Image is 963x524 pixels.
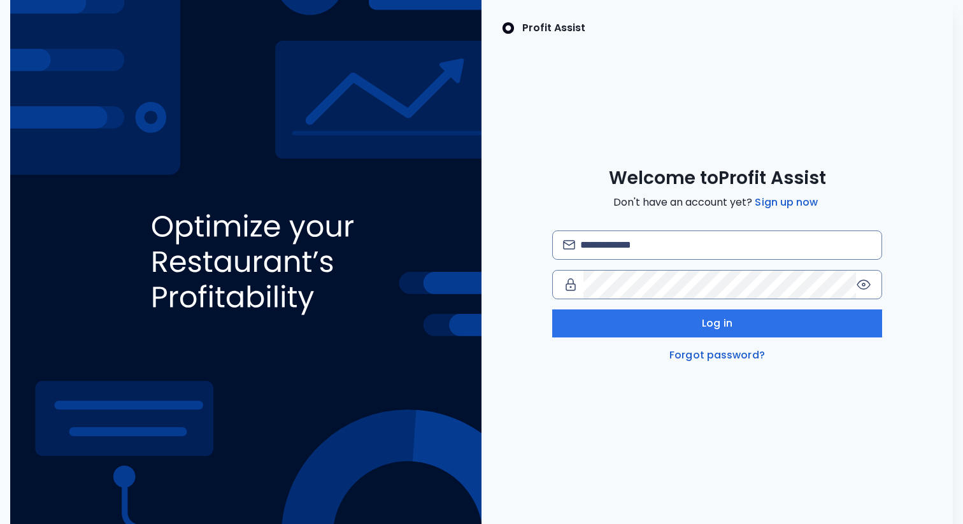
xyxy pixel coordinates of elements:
button: Log in [552,309,882,337]
span: Log in [702,316,732,331]
img: SpotOn Logo [502,20,515,36]
p: Profit Assist [522,20,585,36]
img: email [563,240,575,250]
a: Forgot password? [667,348,767,363]
span: Welcome to Profit Assist [609,167,826,190]
a: Sign up now [752,195,820,210]
span: Don't have an account yet? [613,195,820,210]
